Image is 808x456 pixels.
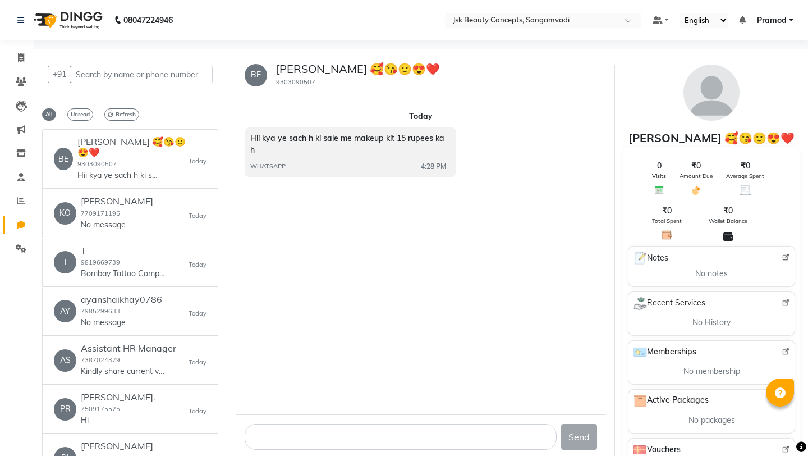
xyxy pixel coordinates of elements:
[276,78,315,86] small: 9303090507
[652,172,666,180] span: Visits
[54,349,76,372] div: AS
[409,111,433,121] strong: Today
[67,108,93,121] span: Unread
[652,217,682,225] span: Total Spent
[662,230,672,240] img: Total Spent Icon
[623,130,800,147] div: [PERSON_NAME] 🥰😘🙂😍❤️
[741,160,750,172] span: ₹0
[42,108,56,121] span: All
[680,172,713,180] span: Amount Due
[54,202,76,225] div: KO
[77,160,117,168] small: 9303090507
[245,64,267,86] div: BE
[683,366,740,377] span: No membership
[421,162,446,172] span: 4:28 PM
[683,65,740,121] img: avatar
[633,394,709,408] span: Active Packages
[81,441,165,452] h6: [PERSON_NAME]
[81,307,120,315] small: 7985299633
[189,260,206,270] small: Today
[81,405,120,413] small: 7509175525
[662,205,672,217] span: ₹0
[54,300,76,322] div: AY
[695,268,728,280] span: No notes
[189,309,206,318] small: Today
[709,217,747,225] span: Wallet Balance
[81,414,155,426] p: Hi
[250,133,444,155] span: Hii kya ye sach h ki sale me makeup kit 15 rupees ka h
[81,356,120,364] small: 7387024379
[740,185,751,195] img: Average Spent Icon
[757,15,787,26] span: Pramod
[691,185,701,196] img: Amount Due Icon
[81,343,176,354] h6: Assistant HR Manager
[723,205,733,217] span: ₹0
[189,157,206,166] small: Today
[250,162,286,171] span: WHATSAPP
[81,245,165,256] h6: T
[657,160,662,172] span: 0
[691,160,701,172] span: ₹0
[81,392,155,403] h6: [PERSON_NAME].
[189,358,206,367] small: Today
[48,66,71,83] button: +91
[54,398,76,421] div: PR
[81,258,120,266] small: 9819669739
[81,209,120,217] small: 7709171195
[81,196,153,207] h6: [PERSON_NAME]
[189,407,206,416] small: Today
[81,294,162,305] h6: ayanshaikhay0786
[77,136,189,158] h6: [PERSON_NAME] 🥰😘🙂😍❤️
[123,4,173,36] b: 08047224946
[81,317,162,329] p: No message
[81,366,165,377] p: Kindly share current vacancies for further discussion
[81,219,153,231] p: No message
[189,211,206,221] small: Today
[633,297,705,310] span: Recent Services
[104,108,139,121] span: Refresh
[77,170,162,181] p: Hii kya ye sach h ki sale me makeup kit 15 rupees ka h
[71,66,213,83] input: Search by name or phone number
[761,411,797,445] iframe: chat widget
[29,4,105,36] img: logo
[276,62,440,76] h5: [PERSON_NAME] 🥰😘🙂😍❤️
[726,172,764,180] span: Average Spent
[633,345,696,359] span: Memberships
[688,414,735,426] span: No packages
[692,317,731,329] span: No History
[81,268,165,280] p: Bombay Tattoo Company
[54,251,76,273] div: T
[633,251,668,266] span: Notes
[54,148,73,170] div: BE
